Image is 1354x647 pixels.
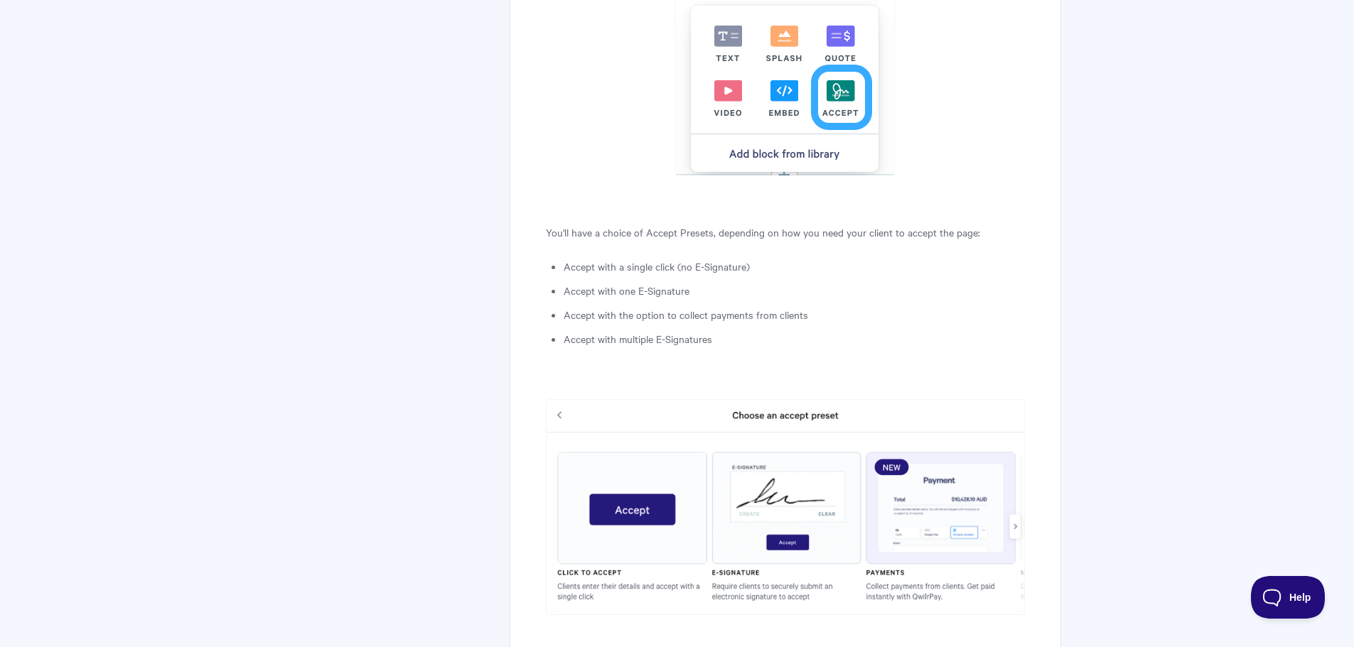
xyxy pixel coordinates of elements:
li: Accept with the option to collect payments from clients [564,306,1024,323]
img: file-29m77itKFj.png [546,399,1024,614]
li: Accept with one E-Signature [564,282,1024,299]
p: You'll have a choice of Accept Presets, depending on how you need your client to accept the page: [546,224,1024,241]
li: Accept with a single click (no E-Signature) [564,258,1024,275]
iframe: Toggle Customer Support [1251,576,1326,619]
li: Accept with multiple E-Signatures [564,330,1024,347]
